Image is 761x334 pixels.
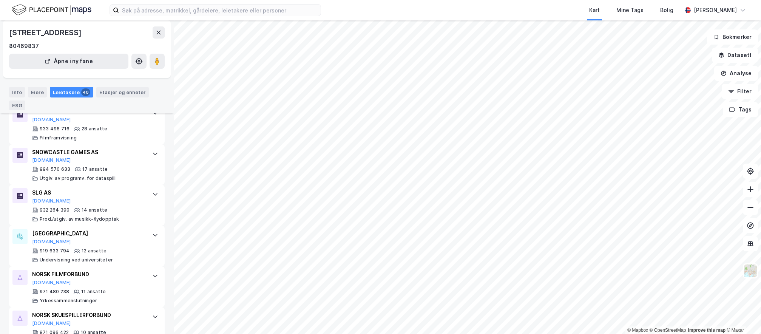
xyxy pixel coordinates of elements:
[722,84,758,99] button: Filter
[12,3,91,17] img: logo.f888ab2527a4732fd821a326f86c7f29.svg
[81,289,106,295] div: 11 ansatte
[99,89,146,96] div: Etasjer og enheter
[32,320,71,326] button: [DOMAIN_NAME]
[32,117,71,123] button: [DOMAIN_NAME]
[82,207,107,213] div: 14 ansatte
[32,229,145,238] div: [GEOGRAPHIC_DATA]
[9,54,128,69] button: Åpne i ny fane
[40,207,69,213] div: 932 264 390
[723,102,758,117] button: Tags
[32,157,71,163] button: [DOMAIN_NAME]
[723,298,761,334] div: Kontrollprogram for chat
[40,126,69,132] div: 933 496 716
[712,48,758,63] button: Datasett
[32,239,71,245] button: [DOMAIN_NAME]
[688,328,725,333] a: Improve this map
[32,198,71,204] button: [DOMAIN_NAME]
[40,175,116,181] div: Utgiv. av programv. for dataspill
[82,126,107,132] div: 28 ansatte
[40,248,69,254] div: 919 633 794
[616,6,644,15] div: Mine Tags
[82,166,108,172] div: 17 ansatte
[9,101,25,110] div: ESG
[32,280,71,286] button: [DOMAIN_NAME]
[40,166,70,172] div: 994 570 633
[743,264,758,278] img: Z
[660,6,673,15] div: Bolig
[9,26,83,39] div: [STREET_ADDRESS]
[32,188,145,197] div: SLG AS
[32,311,145,320] div: NORSK SKUESPILLERFORBUND
[707,29,758,45] button: Bokmerker
[32,148,145,157] div: SNOWCASTLE GAMES AS
[40,216,119,222] div: Prod./utgiv. av musikk-/lydopptak
[694,6,737,15] div: [PERSON_NAME]
[32,270,145,279] div: NORSK FILMFORBUND
[82,248,107,254] div: 12 ansatte
[40,135,77,141] div: Filmframvisning
[9,42,39,51] div: 80469837
[50,87,93,97] div: Leietakere
[9,87,25,97] div: Info
[723,298,761,334] iframe: Chat Widget
[28,87,47,97] div: Eiere
[589,6,600,15] div: Kart
[650,328,686,333] a: OpenStreetMap
[40,298,97,304] div: Yrkessammenslutninger
[81,88,90,96] div: 40
[714,66,758,81] button: Analyse
[627,328,648,333] a: Mapbox
[40,257,113,263] div: Undervisning ved universiteter
[40,289,69,295] div: 971 480 238
[119,5,321,16] input: Søk på adresse, matrikkel, gårdeiere, leietakere eller personer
